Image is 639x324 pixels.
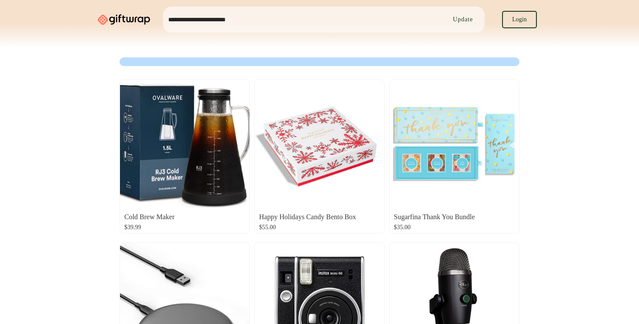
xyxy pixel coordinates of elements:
div: $35.00 [394,224,515,230]
div: $39.99 [124,224,245,230]
div: Sugarfina Thank You Bundle [394,214,515,220]
button: Login [502,11,537,28]
img: Screen%20Shot%202021-10-14%20at%2012.48.13%20PM.png [120,80,250,209]
img: 1.jpeg [255,80,384,209]
div: Cold Brew Maker [124,214,245,220]
button: Update [446,11,480,28]
div: $55.00 [259,224,380,230]
img: thankyou_productbundle-web.jpeg [389,80,519,209]
div: Happy Holidays Candy Bento Box [259,214,380,220]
